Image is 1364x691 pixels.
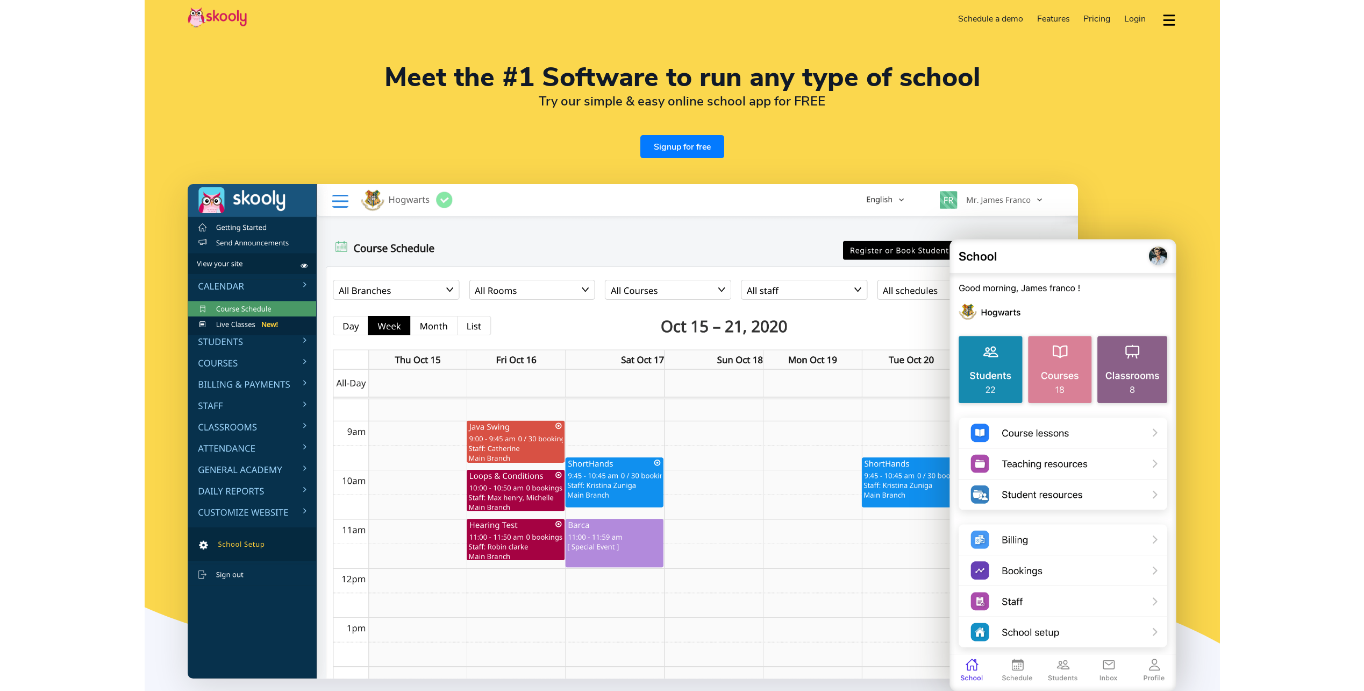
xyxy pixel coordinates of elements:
[640,135,724,158] a: Signup for free
[188,7,247,28] img: Skooly
[1117,10,1153,27] a: Login
[1076,10,1117,27] a: Pricing
[1161,8,1177,32] button: dropdown menu
[1083,13,1110,25] span: Pricing
[188,93,1177,109] h2: Try our simple & easy online school app for FREE
[1030,10,1077,27] a: Features
[188,184,1078,679] img: Meet the #1 Software to run any type of school - Desktop
[1124,13,1146,25] span: Login
[188,65,1177,90] h1: Meet the #1 Software to run any type of school
[951,10,1030,27] a: Schedule a demo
